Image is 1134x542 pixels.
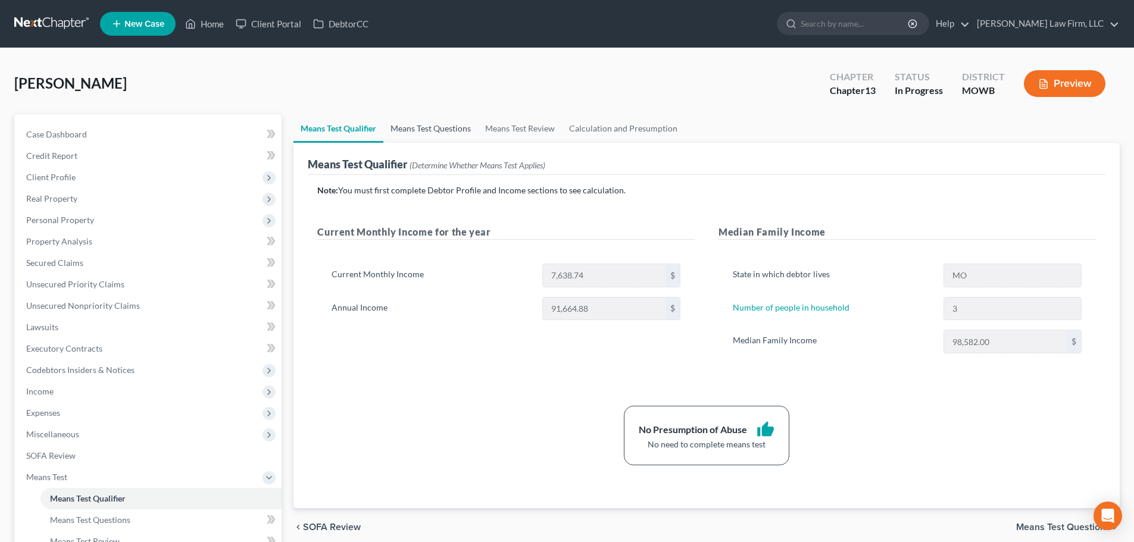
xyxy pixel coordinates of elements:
strong: Note: [317,185,338,195]
button: Means Test Questions chevron_right [1016,522,1120,532]
a: Lawsuits [17,317,282,338]
span: Lawsuits [26,322,58,332]
div: Open Intercom Messenger [1094,502,1122,530]
span: (Determine Whether Means Test Applies) [410,160,545,170]
a: Help [930,13,970,35]
h5: Median Family Income [718,225,1096,240]
span: Personal Property [26,215,94,225]
span: Means Test Questions [1016,522,1110,532]
span: New Case [124,20,164,29]
button: chevron_left SOFA Review [293,522,361,532]
a: Means Test Questions [383,114,478,143]
a: Number of people in household [733,302,849,312]
span: 13 [865,84,876,96]
span: Unsecured Nonpriority Claims [26,300,140,311]
input: Search by name... [801,12,910,35]
a: Executory Contracts [17,338,282,359]
a: Home [179,13,230,35]
span: Expenses [26,408,60,418]
h5: Current Monthly Income for the year [317,225,695,240]
div: Chapter [830,70,876,84]
a: Property Analysis [17,231,282,252]
div: No Presumption of Abuse [639,423,747,437]
i: chevron_left [293,522,303,532]
a: Means Test Review [478,114,562,143]
a: Secured Claims [17,252,282,274]
div: $ [1067,330,1081,353]
div: $ [666,264,680,287]
i: thumb_up [757,421,774,438]
label: Annual Income [326,297,536,321]
a: SOFA Review [17,445,282,466]
span: Means Test Questions [50,515,130,525]
a: [PERSON_NAME] Law Firm, LLC [971,13,1119,35]
span: [PERSON_NAME] [14,74,127,92]
div: Chapter [830,84,876,98]
span: SOFA Review [26,450,76,460]
div: In Progress [895,84,943,98]
label: Current Monthly Income [326,264,536,287]
input: 0.00 [543,297,666,320]
span: Case Dashboard [26,129,87,139]
span: Codebtors Insiders & Notices [26,365,135,375]
a: Unsecured Priority Claims [17,274,282,295]
div: $ [666,297,680,320]
a: DebtorCC [307,13,374,35]
input: -- [944,297,1081,320]
a: Client Portal [230,13,307,35]
span: Income [26,386,54,396]
a: Case Dashboard [17,124,282,145]
span: Means Test [26,472,67,482]
div: Means Test Qualifier [308,157,545,171]
a: Means Test Qualifier [40,488,282,509]
div: MOWB [962,84,1005,98]
input: 0.00 [944,330,1067,353]
a: Calculation and Presumption [562,114,685,143]
a: Credit Report [17,145,282,167]
span: Client Profile [26,172,76,182]
input: 0.00 [543,264,666,287]
div: No need to complete means test [639,438,774,450]
a: Means Test Qualifier [293,114,383,143]
span: Credit Report [26,151,77,161]
span: SOFA Review [303,522,361,532]
p: You must first complete Debtor Profile and Income sections to see calculation. [317,184,1096,196]
input: State [944,264,1081,287]
span: Secured Claims [26,258,83,268]
span: Property Analysis [26,236,92,246]
a: Means Test Questions [40,509,282,531]
span: Miscellaneous [26,429,79,439]
span: Executory Contracts [26,343,102,353]
span: Means Test Qualifier [50,493,126,503]
button: Preview [1024,70,1105,97]
a: Unsecured Nonpriority Claims [17,295,282,317]
span: Real Property [26,193,77,203]
div: District [962,70,1005,84]
label: Median Family Income [727,330,937,353]
span: Unsecured Priority Claims [26,279,124,289]
label: State in which debtor lives [727,264,937,287]
div: Status [895,70,943,84]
